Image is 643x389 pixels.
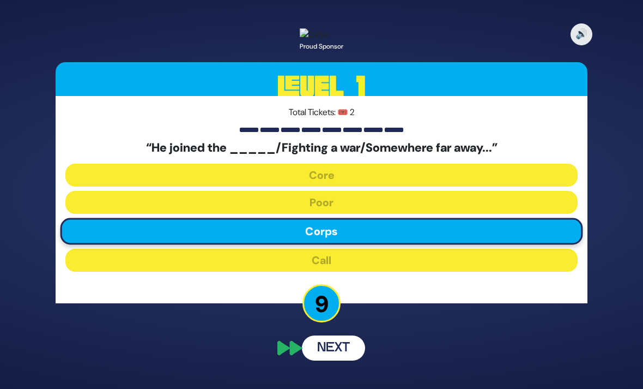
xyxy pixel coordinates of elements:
div: Proud Sponsor [300,41,343,51]
img: 24Six [300,28,329,41]
button: Call [65,249,578,272]
button: 🔊 [571,23,592,45]
p: 9 [302,284,341,322]
button: Poor [65,191,578,214]
p: Total Tickets: 🎟️ 2 [65,106,578,119]
h5: “He joined the _____/Fighting a war/Somewhere far away...” [65,141,578,155]
button: Corps [60,218,583,245]
button: Next [302,336,365,361]
button: Core [65,164,578,187]
h3: Level 1 [56,62,587,111]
